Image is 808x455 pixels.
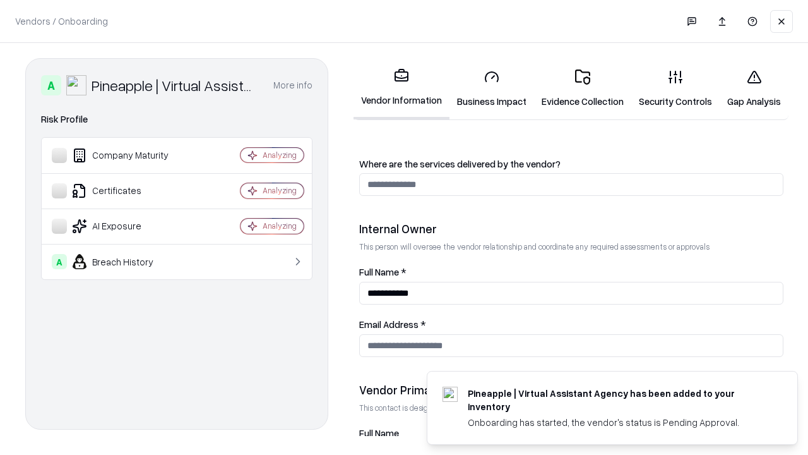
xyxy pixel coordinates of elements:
div: Breach History [52,254,203,269]
div: Vendor Primary Contact [359,382,783,397]
div: Company Maturity [52,148,203,163]
label: Full Name [359,428,783,438]
div: A [41,75,61,95]
div: Pineapple | Virtual Assistant Agency [92,75,258,95]
div: AI Exposure [52,219,203,234]
div: Analyzing [263,221,297,231]
a: Vendor Information [353,58,449,119]
p: Vendors / Onboarding [15,15,108,28]
div: Analyzing [263,150,297,161]
div: Pineapple | Virtual Assistant Agency has been added to your inventory [468,387,767,413]
div: A [52,254,67,269]
button: More info [273,74,312,97]
label: Email Address * [359,320,783,329]
p: This contact is designated to receive the assessment request from Shift [359,403,783,413]
a: Business Impact [449,59,534,118]
div: Onboarding has started, the vendor's status is Pending Approval. [468,416,767,429]
div: Analyzing [263,185,297,196]
a: Evidence Collection [534,59,631,118]
p: This person will oversee the vendor relationship and coordinate any required assessments or appro... [359,241,783,252]
div: Certificates [52,183,203,198]
label: Full Name * [359,267,783,277]
a: Security Controls [631,59,720,118]
div: Risk Profile [41,112,312,127]
div: Internal Owner [359,221,783,236]
img: Pineapple | Virtual Assistant Agency [66,75,86,95]
label: Where are the services delivered by the vendor? [359,159,783,169]
a: Gap Analysis [720,59,788,118]
img: trypineapple.com [443,387,458,402]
